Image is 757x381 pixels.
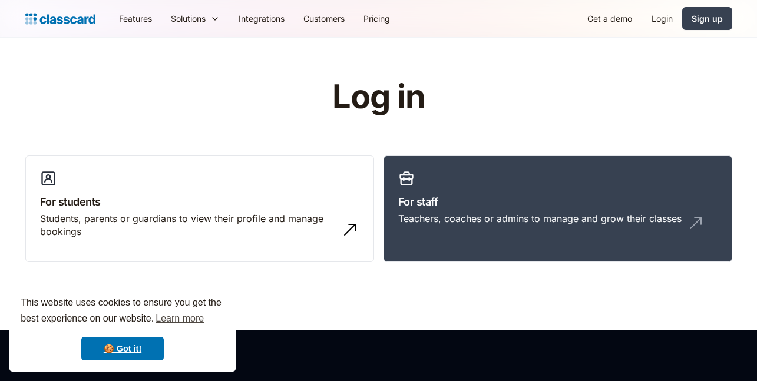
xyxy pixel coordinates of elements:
[21,296,224,327] span: This website uses cookies to ensure you get the best experience on our website.
[384,155,732,263] a: For staffTeachers, coaches or admins to manage and grow their classes
[578,5,642,32] a: Get a demo
[642,5,682,32] a: Login
[229,5,294,32] a: Integrations
[398,194,718,210] h3: For staff
[40,212,336,238] div: Students, parents or guardians to view their profile and manage bookings
[191,79,566,115] h1: Log in
[171,12,206,25] div: Solutions
[294,5,354,32] a: Customers
[25,155,374,263] a: For studentsStudents, parents or guardians to view their profile and manage bookings
[9,284,236,372] div: cookieconsent
[354,5,399,32] a: Pricing
[110,5,161,32] a: Features
[161,5,229,32] div: Solutions
[154,310,206,327] a: learn more about cookies
[398,212,682,225] div: Teachers, coaches or admins to manage and grow their classes
[692,12,723,25] div: Sign up
[40,194,359,210] h3: For students
[25,11,95,27] a: home
[81,337,164,360] a: dismiss cookie message
[682,7,732,30] a: Sign up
